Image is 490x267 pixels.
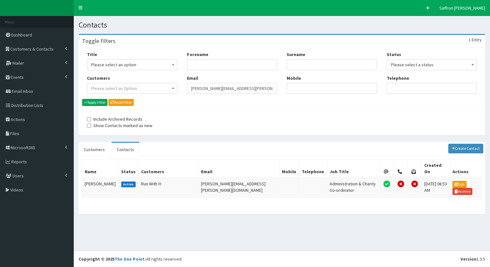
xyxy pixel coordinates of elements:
[87,51,97,58] label: Title
[139,178,199,198] td: Run With It
[91,60,173,69] span: Please select an option
[422,159,450,178] th: Created On
[472,37,482,43] span: Entry
[387,59,477,70] span: Please select a status
[13,60,24,66] span: Mailer
[79,143,110,156] a: Customers
[112,143,139,156] a: Contacts
[121,182,136,187] label: Active
[10,131,19,136] span: Files
[187,51,208,58] label: Forename
[380,159,394,178] th: Email Permission
[11,32,32,38] span: Dashboard
[439,5,485,11] span: Saffron [PERSON_NAME]
[87,122,152,129] label: Show Contacts marked as new
[287,51,305,58] label: Surname
[87,75,110,81] label: Customers
[82,38,115,44] h3: Toggle Filters
[450,159,482,178] th: Actions
[12,88,33,94] span: Email Inbox
[327,178,380,198] td: Administration & Charity Co-ordinator
[11,74,24,80] span: Events
[469,37,471,43] span: 1
[79,256,146,262] strong: Copyright © 2025 .
[299,159,327,178] th: Telephone
[13,173,24,179] span: Users
[11,102,43,108] span: Distribution Lists
[108,99,134,106] a: Reset Filter
[387,75,409,81] label: Telephone
[87,59,177,70] span: Please select an option
[279,159,299,178] th: Mobile
[199,159,279,178] th: Email
[10,187,23,193] span: Videos
[91,85,137,91] span: Please select an Option
[448,144,484,153] a: Create Contact
[74,251,490,267] footer: All rights reserved.
[79,21,485,29] h1: Contacts
[452,181,467,188] a: Edit
[11,159,27,165] span: Reports
[119,159,139,178] th: Status
[287,75,301,81] label: Mobile
[82,159,119,178] th: Name
[460,256,477,262] b: Version
[387,51,401,58] label: Status
[408,159,421,178] th: Post Permission
[87,117,91,121] input: Include Archived Records
[87,116,142,122] label: Include Archived Records
[82,178,119,198] td: [PERSON_NAME]
[394,159,408,178] th: Telephone Permission
[187,75,198,81] label: Email
[10,46,54,52] span: Customers & Contacts
[11,117,25,122] span: Actions
[82,99,107,106] button: Apply Filter
[11,145,35,150] span: Microsoft365
[199,178,279,198] td: [PERSON_NAME][EMAIL_ADDRESS][PERSON_NAME][DOMAIN_NAME]
[327,159,380,178] th: Job Title
[452,188,472,195] a: Archive
[139,159,199,178] th: Customers
[114,256,145,262] a: The One Point
[460,256,485,262] div: 1.3.5
[87,124,91,128] input: Show Contacts marked as new
[422,178,450,198] td: [DATE] 08:53 AM
[391,60,473,69] span: Please select a status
